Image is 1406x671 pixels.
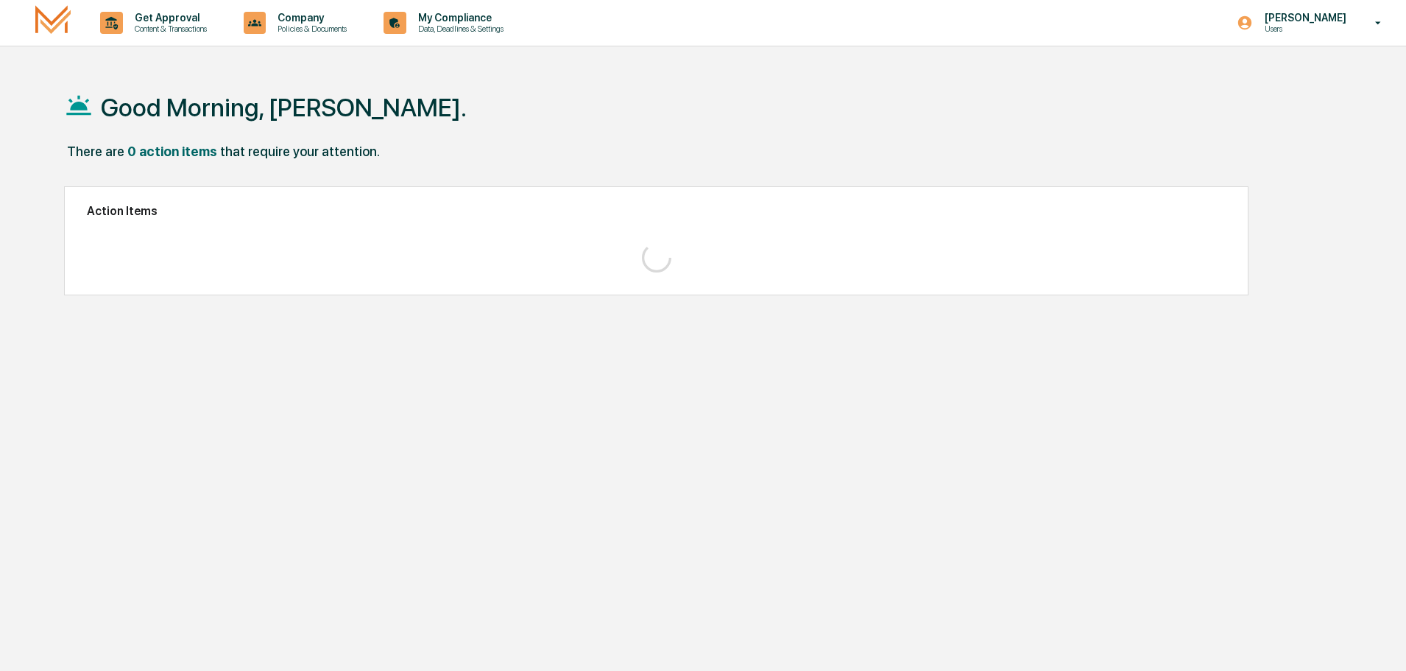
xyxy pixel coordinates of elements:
[220,144,380,159] div: that require your attention.
[67,144,124,159] div: There are
[35,5,71,40] img: logo
[101,93,467,122] h1: Good Morning, [PERSON_NAME].
[266,12,354,24] p: Company
[123,24,214,34] p: Content & Transactions
[87,204,1226,218] h2: Action Items
[266,24,354,34] p: Policies & Documents
[1253,12,1354,24] p: [PERSON_NAME]
[406,12,511,24] p: My Compliance
[123,12,214,24] p: Get Approval
[127,144,217,159] div: 0 action items
[1253,24,1354,34] p: Users
[406,24,511,34] p: Data, Deadlines & Settings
